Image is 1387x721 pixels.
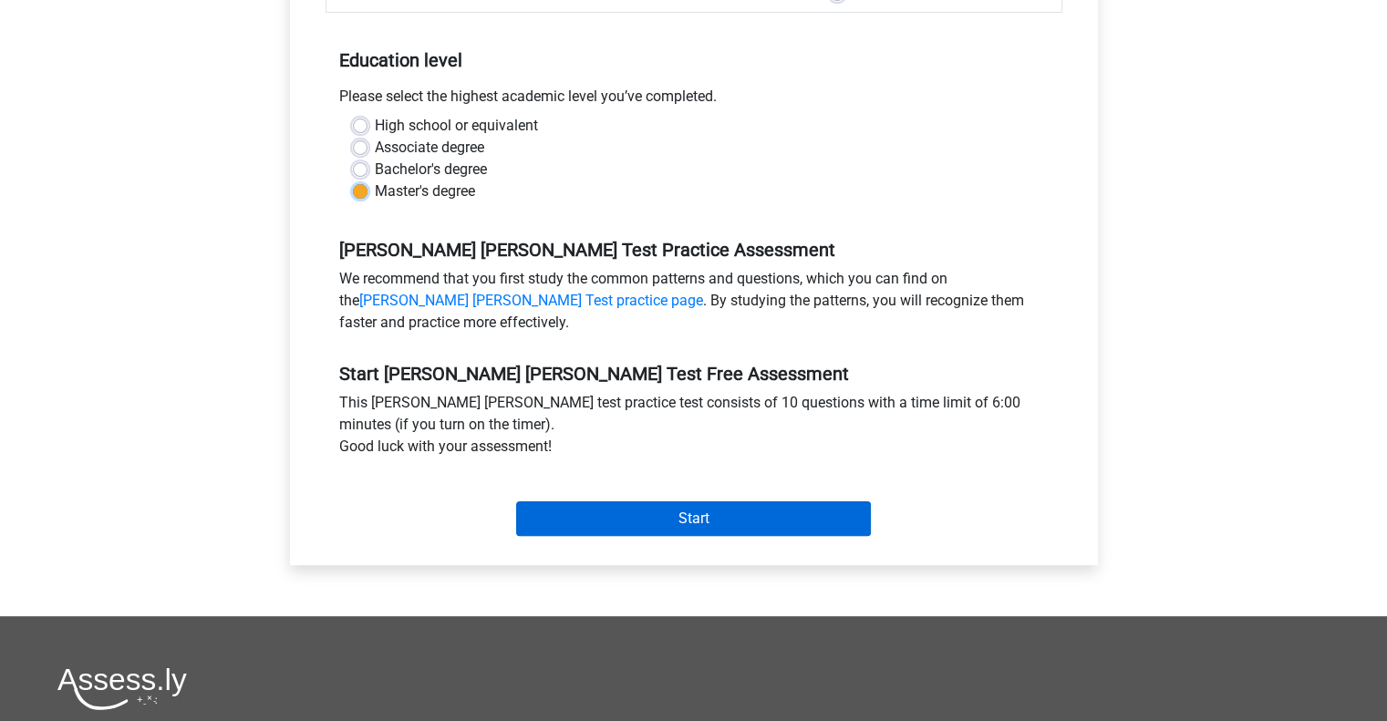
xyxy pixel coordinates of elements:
[359,292,703,309] a: [PERSON_NAME] [PERSON_NAME] Test practice page
[326,392,1062,465] div: This [PERSON_NAME] [PERSON_NAME] test practice test consists of 10 questions with a time limit of...
[326,268,1062,341] div: We recommend that you first study the common patterns and questions, which you can find on the . ...
[375,115,538,137] label: High school or equivalent
[339,363,1049,385] h5: Start [PERSON_NAME] [PERSON_NAME] Test Free Assessment
[339,239,1049,261] h5: [PERSON_NAME] [PERSON_NAME] Test Practice Assessment
[375,137,484,159] label: Associate degree
[57,667,187,710] img: Assessly logo
[339,42,1049,78] h5: Education level
[326,86,1062,115] div: Please select the highest academic level you’ve completed.
[375,159,487,180] label: Bachelor's degree
[375,180,475,202] label: Master's degree
[516,501,871,536] input: Start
